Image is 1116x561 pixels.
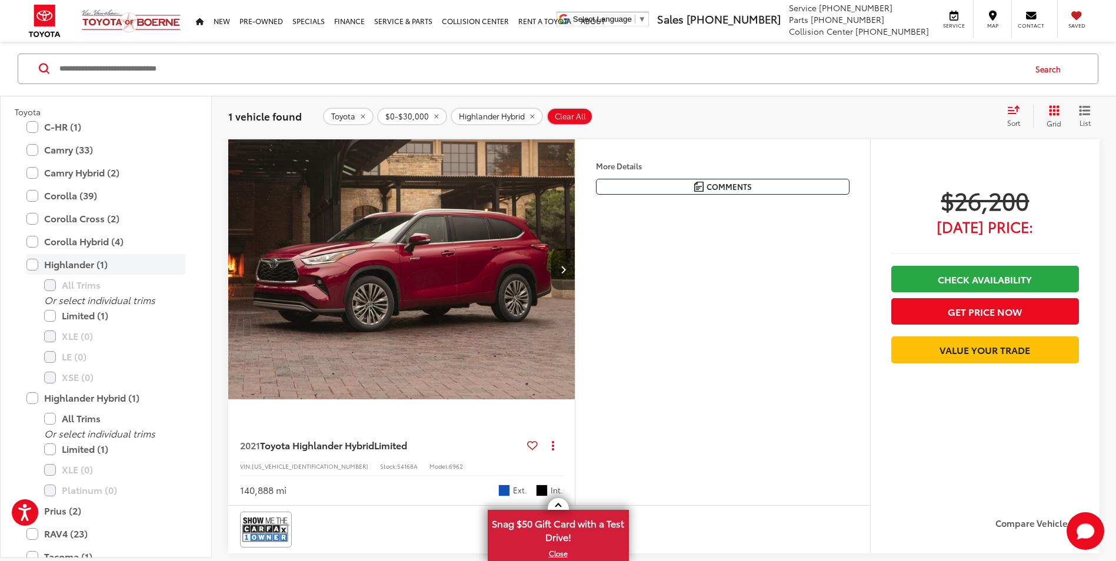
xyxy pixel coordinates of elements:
span: Snag $50 Gift Card with a Test Drive! [489,511,628,547]
span: List [1079,118,1091,128]
label: Limited (1) [44,305,185,326]
a: 2021 Toyota Highlander Hybrid Limited2021 Toyota Highlander Hybrid Limited2021 Toyota Highlander ... [228,139,576,400]
label: Camry (33) [26,140,185,161]
button: Search [1024,54,1078,84]
span: [PHONE_NUMBER] [687,11,781,26]
label: Compare Vehicle [995,517,1088,529]
span: 2021 [240,438,260,452]
div: 2021 Toyota Highlander Hybrid Limited 0 [228,139,576,400]
span: Int. [551,485,563,496]
span: 6962 [449,462,463,470]
label: Limited (1) [44,439,185,459]
span: Service [789,2,817,14]
span: Collision Center [789,25,853,37]
input: Search by Make, Model, or Keyword [58,55,1024,83]
div: 140,888 mi [240,483,287,497]
a: 2021Toyota Highlander HybridLimited [240,439,522,452]
label: Corolla (39) [26,186,185,206]
label: Camry Hybrid (2) [26,163,185,183]
span: [PHONE_NUMBER] [811,14,884,25]
label: Highlander (1) [26,255,185,275]
span: Parts [789,14,808,25]
span: Contact [1018,22,1044,29]
span: Grid [1047,118,1061,128]
span: Blue [498,485,510,496]
span: $0-$30,000 [385,112,429,121]
i: Or select individual trims [44,293,155,307]
label: C-HR (1) [26,117,185,138]
span: Map [980,22,1005,29]
span: Highlander Hybrid [459,112,525,121]
span: Black [536,485,548,496]
button: Next image [551,249,575,290]
span: Limited [374,438,407,452]
span: $26,200 [891,185,1079,215]
label: Platinum (0) [44,480,185,500]
span: 1 vehicle found [228,109,302,123]
span: Ext. [513,485,527,496]
label: XLE (0) [44,326,185,346]
button: Clear All [547,108,593,125]
span: ▼ [638,15,646,24]
button: List View [1070,105,1100,128]
button: Grid View [1033,105,1070,128]
span: Sales [657,11,684,26]
span: [DATE] Price: [891,221,1079,232]
span: Toyota Highlander Hybrid [260,438,374,452]
label: Corolla Hybrid (4) [26,232,185,252]
img: Vic Vaughan Toyota of Boerne [81,9,181,33]
span: Service [941,22,967,29]
img: CarFax One Owner [242,514,289,545]
label: XSE (0) [44,367,185,388]
span: [US_VEHICLE_IDENTIFICATION_NUMBER] [252,462,368,470]
svg: Start Chat [1067,512,1104,550]
h4: More Details [596,162,850,170]
span: [PHONE_NUMBER] [855,25,929,37]
span: dropdown dots [552,440,554,450]
label: Highlander Hybrid (1) [26,388,185,409]
button: remove Highlander%20Hybrid [451,108,543,125]
label: All Trims [44,275,185,296]
label: Prius (2) [26,500,185,521]
button: Select sort value [1001,105,1033,128]
a: Value Your Trade [891,336,1079,363]
span: Toyota [331,112,355,121]
label: XLE (0) [44,459,185,480]
span: Toyota [15,106,41,118]
span: Stock: [380,462,397,470]
button: Actions [542,435,563,455]
label: LE (0) [44,346,185,367]
span: Clear All [555,112,586,121]
label: Corolla Cross (2) [26,209,185,229]
img: 2021 Toyota Highlander Hybrid Limited [228,139,576,400]
button: remove 0-30000 [377,108,447,125]
label: All Trims [44,409,185,429]
span: Saved [1064,22,1090,29]
span: Select Language [573,15,632,24]
span: Model: [429,462,449,470]
button: Toggle Chat Window [1067,512,1104,550]
button: Get Price Now [891,298,1079,325]
button: remove Toyota [323,108,374,125]
span: VIN: [240,462,252,470]
a: Check Availability [891,266,1079,292]
span: 54168A [397,462,418,470]
button: Comments [596,179,850,195]
img: Comments [694,182,704,192]
span: Sort [1007,118,1020,128]
i: Or select individual trims [44,427,155,440]
span: Comments [707,181,752,192]
span: [PHONE_NUMBER] [819,2,892,14]
label: RAV4 (23) [26,523,185,544]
